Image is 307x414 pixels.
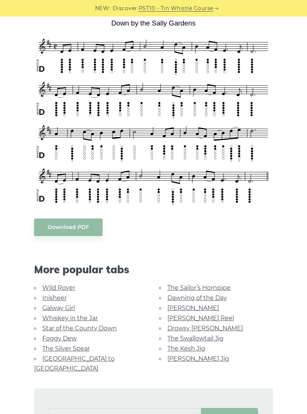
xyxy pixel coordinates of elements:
[42,294,67,301] a: Inisheer
[95,4,110,13] span: NEW:
[42,304,75,312] a: Galway Girl
[167,315,234,322] a: [PERSON_NAME] Reel
[42,325,117,332] a: Star of the County Down
[42,345,90,352] a: The Silver Spear
[34,17,273,207] img: Down by the Sally Gardens Tin Whistle Tab & Sheet Music
[34,218,103,236] a: Download PDF
[167,304,219,312] a: [PERSON_NAME]
[167,345,205,352] a: The Kesh Jig
[167,325,243,332] a: Drowsy [PERSON_NAME]
[139,4,213,13] a: PST10 - Tin Whistle Course
[42,284,75,291] a: Wild Rover
[113,4,137,13] span: Discover
[42,315,98,322] a: Whiskey in the Jar
[42,335,77,342] a: Foggy Dew
[167,294,227,301] a: Dawning of the Day
[34,355,115,372] a: [GEOGRAPHIC_DATA] to [GEOGRAPHIC_DATA]
[167,355,229,362] a: [PERSON_NAME] Jig
[167,284,231,291] a: The Sailor’s Hornpipe
[34,263,273,276] span: More popular tabs
[167,335,224,342] a: The Swallowtail Jig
